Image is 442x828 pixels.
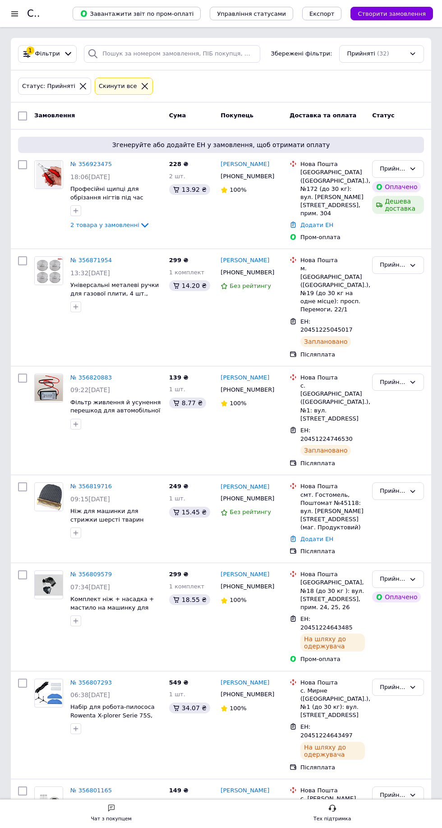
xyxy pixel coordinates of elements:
[70,282,159,322] span: Універсальні металеві ручки для газової плити, 4 шт., діаметр 6 мм — сумісні з Samsung, Bosch, Ha...
[230,186,246,193] span: 100%
[169,703,210,713] div: 34.07 ₴
[217,10,286,17] span: Управління статусами
[34,679,63,708] a: Фото товару
[300,491,365,532] div: смт. Гостомель, Поштомат №45118: вул. [PERSON_NAME][STREET_ADDRESS] (маг. Продуктовий)
[300,679,365,687] div: Нова Пошта
[26,46,34,55] div: 1
[300,795,365,819] div: с. [PERSON_NAME], №2: вул. [STREET_ADDRESS]
[300,615,353,631] span: ЕН: 20451224643485
[358,10,426,17] span: Створити замовлення
[300,578,365,611] div: [GEOGRAPHIC_DATA], №18 (до 30 кг ): вул. [STREET_ADDRESS], прим. 24, 25, 26
[70,679,112,686] a: № 356807293
[380,260,405,270] div: Прийнято
[34,482,63,511] a: Фото товару
[70,222,139,228] span: 2 товара у замовленні
[300,351,365,359] div: Післяплата
[169,161,189,167] span: 228 ₴
[169,269,204,276] span: 1 комплект
[380,574,405,584] div: Прийнято
[84,45,260,63] input: Пошук за номером замовлення, ПІБ покупця, номером телефону, Email, номером накладної
[300,536,333,542] a: Додати ЕН
[290,112,356,119] span: Доставка та оплата
[380,486,405,496] div: Прийнято
[341,10,433,17] a: Створити замовлення
[169,112,186,119] span: Cума
[169,691,185,698] span: 1 шт.
[169,495,185,502] span: 1 шт.
[27,8,119,19] h1: Список замовлень
[300,233,365,241] div: Пром-оплата
[221,160,269,169] a: [PERSON_NAME]
[169,398,206,408] div: 8.77 ₴
[169,679,189,686] span: 549 ₴
[300,264,365,314] div: м. [GEOGRAPHIC_DATA] ([GEOGRAPHIC_DATA].), №19 (до 30 кг на одне місце): просп. Перемоги, 22/1
[97,82,139,91] div: Cкинути все
[169,173,185,180] span: 2 шт.
[221,256,269,265] a: [PERSON_NAME]
[219,267,275,278] div: [PHONE_NUMBER]
[91,814,132,823] div: Чат з покупцем
[380,791,405,800] div: Прийнято
[169,787,189,794] span: 149 ₴
[309,10,335,17] span: Експорт
[70,386,110,393] span: 09:22[DATE]
[372,112,395,119] span: Статус
[230,282,271,289] span: Без рейтингу
[300,547,365,555] div: Післяплата
[230,705,246,712] span: 100%
[300,374,365,382] div: Нова Пошта
[169,257,189,264] span: 299 ₴
[380,164,405,174] div: Прийнято
[300,687,365,720] div: с. Мирне ([GEOGRAPHIC_DATA].), №1 (до 30 кг): вул. [STREET_ADDRESS]
[219,493,275,504] div: [PHONE_NUMBER]
[300,336,351,347] div: Заплановано
[300,763,365,772] div: Післяплата
[300,482,365,490] div: Нова Пошта
[219,797,275,809] div: [PHONE_NUMBER]
[70,399,161,422] span: Фільтр живлення й усунення перешкод для автомобільної камери заднього огляду
[35,257,63,285] img: Фото товару
[221,679,269,687] a: [PERSON_NAME]
[35,50,60,58] span: Фільтри
[380,683,405,692] div: Прийнято
[300,160,365,168] div: Нова Пошта
[221,570,269,579] a: [PERSON_NAME]
[230,597,246,603] span: 100%
[169,483,189,490] span: 249 ₴
[70,703,155,735] a: Набір для робота-пилососа Rowenta X-plorer Serie 75S, 75S+ (RR8567WH, RR8577WH, RR8587WH)
[300,318,353,333] span: ЕН: 20451225045017
[300,655,365,663] div: Пром-оплата
[34,256,63,285] a: Фото товару
[219,171,275,182] div: [PHONE_NUMBER]
[221,112,253,119] span: Покупець
[70,173,110,180] span: 18:06[DATE]
[300,168,365,217] div: [GEOGRAPHIC_DATA] ([GEOGRAPHIC_DATA].), №172 (до 30 кг): вул. [PERSON_NAME][STREET_ADDRESS], прим...
[70,222,150,228] a: 2 товара у замовленні
[300,786,365,795] div: Нова Пошта
[300,723,353,739] span: ЕН: 20451224643497
[219,581,275,592] div: [PHONE_NUMBER]
[219,384,275,396] div: [PHONE_NUMBER]
[80,9,193,18] span: Завантажити звіт по пром-оплаті
[380,378,405,387] div: Прийнято
[271,50,332,58] span: Збережені фільтри:
[34,786,63,815] a: Фото товару
[169,571,189,578] span: 299 ₴
[70,161,112,167] a: № 356923475
[169,280,210,291] div: 14.20 ₴
[169,184,210,195] div: 13.92 ₴
[169,507,210,518] div: 15.45 ₴
[221,786,269,795] a: [PERSON_NAME]
[70,185,143,209] a: Професійні щипці для обрізання нігтів під час манікюру та педикюру
[300,222,333,228] a: Додати ЕН
[230,509,271,515] span: Без рейтингу
[300,742,365,760] div: На шляху до одержувача
[35,375,63,401] img: Фото товару
[70,483,112,490] a: № 356819716
[20,82,77,91] div: Статус: Прийняті
[350,7,433,20] button: Створити замовлення
[300,382,365,423] div: с. [GEOGRAPHIC_DATA] ([GEOGRAPHIC_DATA].), №1: вул. [STREET_ADDRESS]
[70,495,110,503] span: 09:15[DATE]
[70,269,110,277] span: 13:32[DATE]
